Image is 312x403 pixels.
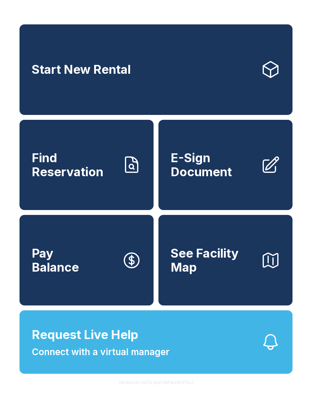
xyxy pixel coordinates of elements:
[32,326,138,344] span: Request Live Help
[32,62,131,77] span: Start New Rental
[19,215,154,305] button: PayBalance
[32,246,79,274] span: Pay Balance
[32,151,117,179] span: Find Reservation
[19,310,292,374] button: Request Live HelpConnect with a virtual manager
[19,24,292,115] a: Start New Rental
[158,215,292,305] button: See Facility Map
[171,151,256,179] span: E-Sign Document
[32,345,169,359] span: Connect with a virtual manager
[113,374,199,391] button: VersionkrrefDLawElMlwz8nfSsJ
[19,120,154,210] a: Find Reservation
[158,120,292,210] a: E-Sign Document
[171,246,256,274] span: See Facility Map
